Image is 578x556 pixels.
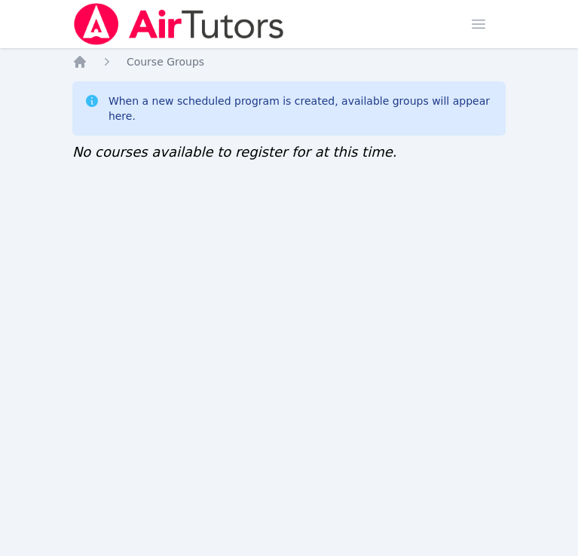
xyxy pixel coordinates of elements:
[127,56,204,68] span: Course Groups
[72,54,506,69] nav: Breadcrumb
[109,93,494,124] div: When a new scheduled program is created, available groups will appear here.
[72,3,286,45] img: Air Tutors
[72,144,397,160] span: No courses available to register for at this time.
[127,54,204,69] a: Course Groups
